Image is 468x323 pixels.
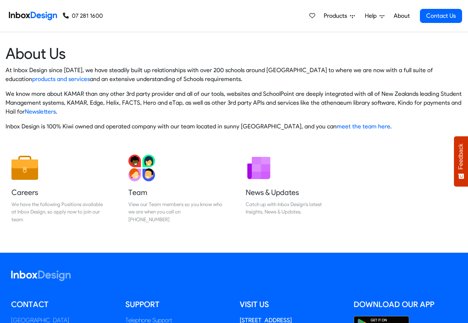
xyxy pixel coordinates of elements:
div: Catch up with Inbox Design's latest Insights, News & Updates. [246,201,340,216]
div: We have the following Positions available at Inbox Design, so apply now to join our team [11,201,105,223]
a: meet the team here [337,123,390,130]
p: At Inbox Design since [DATE], we have steadily built up relationships with over 200 schools aroun... [6,66,462,84]
h5: Contact [11,299,114,310]
a: Products [321,9,358,23]
span: Help [365,11,380,20]
div: View our Team members so you know who we are when you call on [PHONE_NUMBER] [128,201,222,223]
a: products and services [32,75,90,83]
p: We know more about KAMAR than any other 3rd party provider and all of our tools, websites and Sch... [6,90,462,116]
p: Inbox Design is 100% Kiwi owned and operated company with our team located in sunny [GEOGRAPHIC_D... [6,122,462,131]
span: Feedback [458,144,464,169]
a: Careers We have the following Positions available at Inbox Design, so apply now to join our team [6,149,111,229]
h5: Support [125,299,229,310]
img: 2022_01_13_icon_team.svg [128,155,155,181]
a: About [391,9,412,23]
a: 07 281 1600 [63,11,103,20]
a: Team View our Team members so you know who we are when you call on [PHONE_NUMBER] [122,149,228,229]
heading: About Us [6,44,462,63]
img: 2022_01_13_icon_job.svg [11,155,38,181]
span: Products [324,11,350,20]
a: Help [362,9,387,23]
a: Contact Us [420,9,462,23]
h5: Team [128,187,222,198]
h5: Careers [11,187,105,198]
h5: Visit us [240,299,343,310]
a: News & Updates Catch up with Inbox Design's latest Insights, News & Updates. [240,149,346,229]
button: Feedback - Show survey [454,136,468,186]
h5: Download our App [354,299,457,310]
img: logo_inboxdesign_white.svg [11,270,71,281]
a: Newsletters [25,108,56,115]
img: 2022_01_12_icon_newsletter.svg [246,155,272,181]
h5: News & Updates [246,187,340,198]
